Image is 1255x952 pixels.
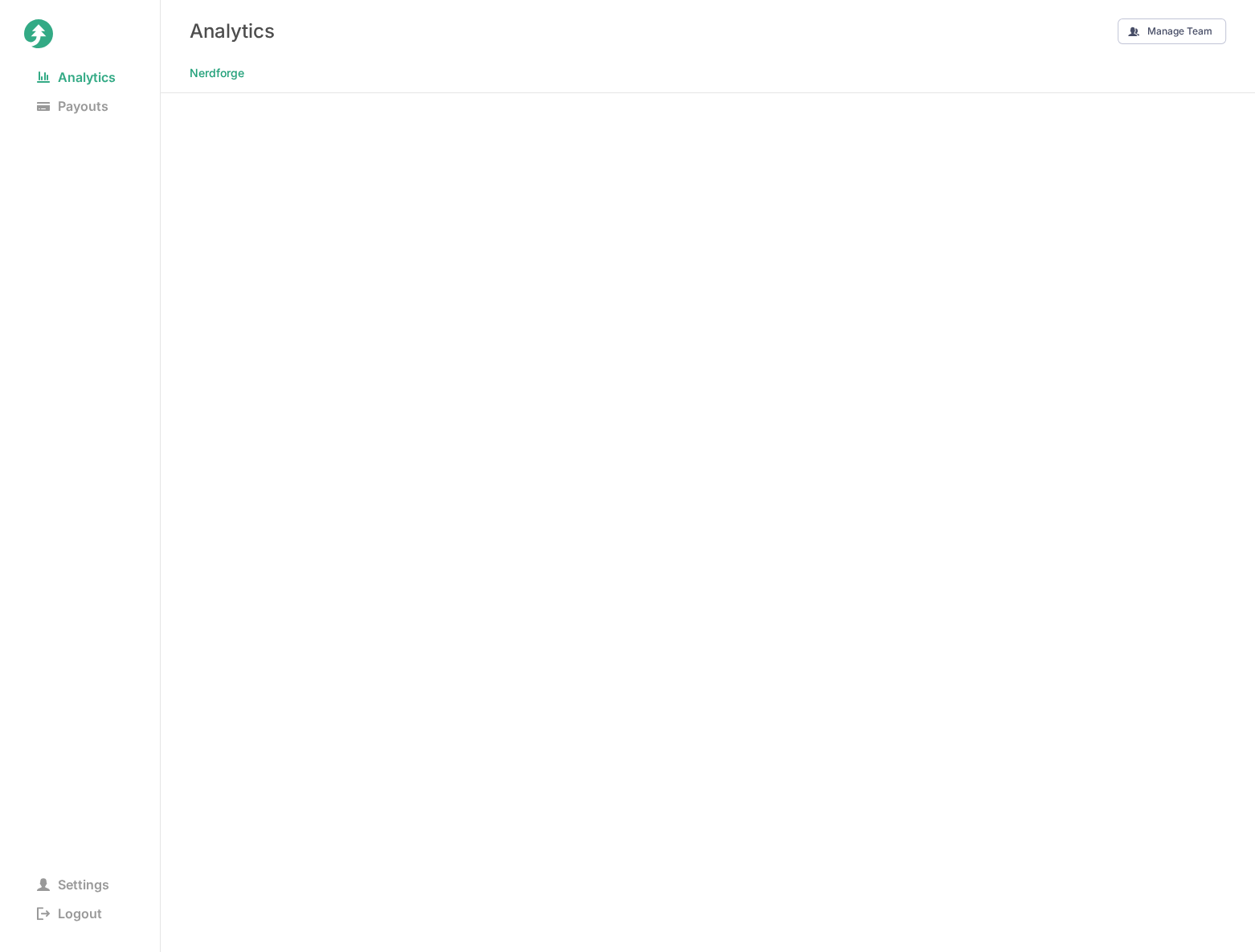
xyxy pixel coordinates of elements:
[24,66,129,88] span: Analytics
[190,62,244,84] span: Nerdforge
[190,19,275,43] h3: Analytics
[24,873,122,896] span: Settings
[1118,18,1226,44] button: Manage Team
[24,902,115,925] span: Logout
[24,95,121,117] span: Payouts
